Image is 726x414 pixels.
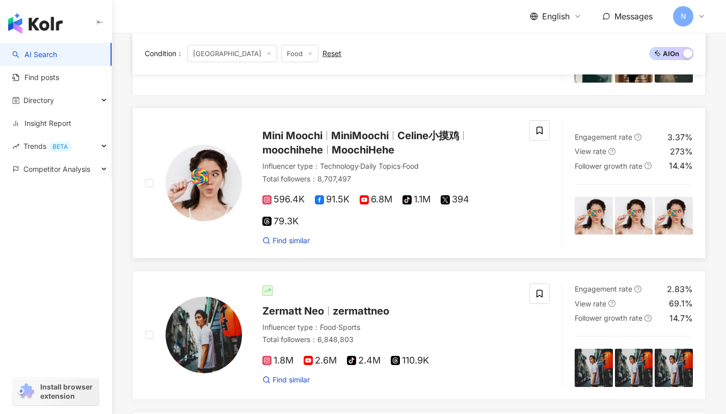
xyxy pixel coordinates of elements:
a: KOL AvatarZermatt NeozermattneoInfluencer type：Food·SportsTotal followers：6,848,8031.8M2.6M2.4M11... [132,271,706,400]
span: Condition ： [145,49,183,58]
span: MiniMoochi [331,130,389,142]
span: Food [402,162,419,170]
div: 273% [670,146,693,157]
span: 110.9K [391,355,429,366]
span: Celine小摸鸡 [397,130,459,142]
span: question-circle [608,300,615,307]
img: post-image [575,197,613,235]
span: Food [320,323,336,331]
span: Sports [338,323,360,331]
div: 14.4% [669,160,693,171]
div: Influencer type ： [262,161,517,171]
div: Total followers ： 6,848,803 [262,334,517,345]
span: question-circle [608,148,615,155]
span: question-circle [644,162,652,169]
img: post-image [615,197,653,235]
span: Mini Moochi [262,130,322,142]
div: Total followers ： 8,707,497 [262,174,517,184]
span: · [400,162,402,170]
a: KOL AvatarMini MoochiMiniMoochiCeline小摸鸡moochiheheMoochiHeheInfluencer type：Technology·Daily Topi... [132,108,706,258]
span: [GEOGRAPHIC_DATA] [187,45,277,62]
a: Insight Report [12,118,71,128]
span: Daily Topics [360,162,400,170]
div: Reset [322,49,341,58]
span: Follower growth rate [575,162,642,170]
span: Engagement rate [575,133,632,141]
span: Find similar [273,236,310,246]
img: post-image [615,349,653,387]
span: moochihehe [262,144,323,156]
img: logo [8,13,63,34]
span: · [358,162,360,170]
img: chrome extension [16,383,36,400]
span: English [542,11,570,22]
span: MoochiHehe [332,144,394,156]
span: View rate [575,147,606,156]
span: Engagement rate [575,284,632,293]
span: · [336,323,338,331]
span: Messages [614,11,653,21]
span: N [681,11,686,22]
span: Directory [23,89,54,112]
a: chrome extensionInstall browser extension [13,378,99,405]
span: Food [281,45,318,62]
span: 1.1M [402,194,431,205]
a: searchAI Search [12,49,57,60]
span: View rate [575,299,606,308]
div: 69.1% [669,298,693,309]
img: KOL Avatar [166,145,242,221]
img: KOL Avatar [166,297,242,373]
a: Find posts [12,72,59,83]
span: Install browser extension [40,382,96,401]
span: 6.8M [360,194,392,205]
span: Zermatt Neo [262,305,324,317]
div: Influencer type ： [262,322,517,332]
span: rise [12,143,19,150]
div: BETA [48,142,72,152]
span: 2.6M [304,355,337,366]
div: 3.37% [667,132,693,143]
span: Technology [320,162,358,170]
span: 79.3K [262,216,299,227]
span: 596.4K [262,194,305,205]
img: post-image [655,349,693,387]
span: 394 [441,194,469,205]
span: question-circle [634,286,641,293]
div: 2.83% [667,283,693,295]
span: 1.8M [262,355,293,366]
span: question-circle [634,134,641,141]
div: 14.7% [669,313,693,324]
img: post-image [575,349,613,387]
a: Find similar [262,375,310,385]
span: 91.5K [315,194,349,205]
span: Trends [23,135,72,158]
span: Competitor Analysis [23,158,90,180]
span: Find similar [273,375,310,385]
a: Find similar [262,236,310,246]
span: question-circle [644,315,652,322]
span: zermattneo [333,305,389,317]
img: post-image [655,197,693,235]
span: Follower growth rate [575,314,642,322]
span: 2.4M [347,355,381,366]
